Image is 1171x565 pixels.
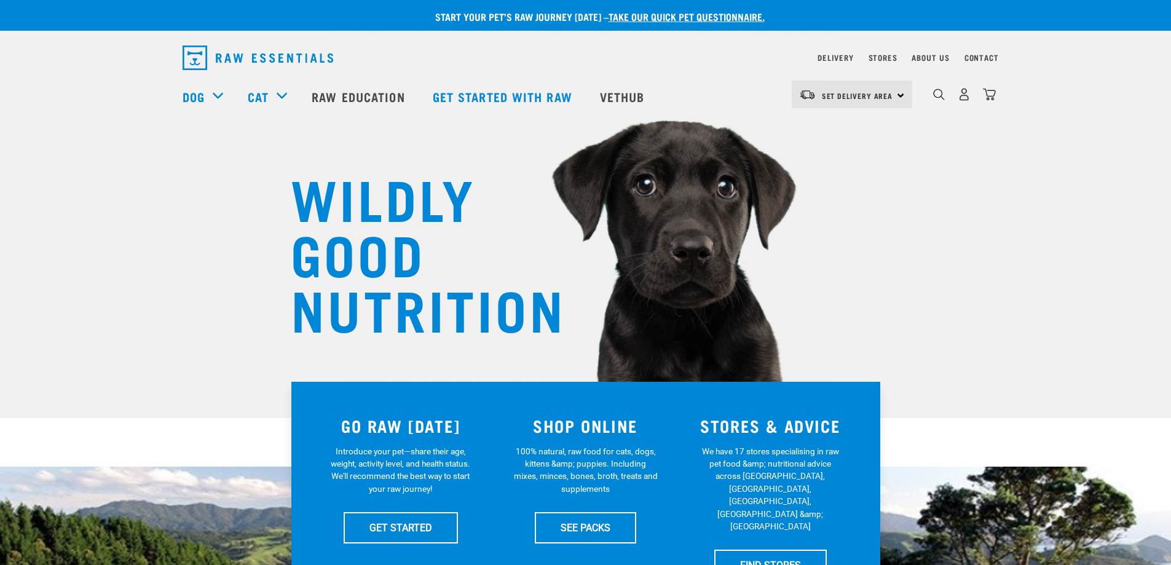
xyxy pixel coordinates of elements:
[685,416,856,435] h3: STORES & ADVICE
[535,512,636,543] a: SEE PACKS
[291,169,537,335] h1: WILDLY GOOD NUTRITION
[958,88,971,101] img: user.png
[818,55,853,60] a: Delivery
[698,445,843,533] p: We have 17 stores specialising in raw pet food &amp; nutritional advice across [GEOGRAPHIC_DATA],...
[869,55,897,60] a: Stores
[822,93,893,98] span: Set Delivery Area
[609,14,765,19] a: take our quick pet questionnaire.
[316,416,486,435] h3: GO RAW [DATE]
[248,87,269,106] a: Cat
[983,88,996,101] img: home-icon@2x.png
[513,445,658,496] p: 100% natural, raw food for cats, dogs, kittens &amp; puppies. Including mixes, minces, bones, bro...
[933,89,945,100] img: home-icon-1@2x.png
[344,512,458,543] a: GET STARTED
[799,89,816,100] img: van-moving.png
[588,72,660,121] a: Vethub
[420,72,588,121] a: Get started with Raw
[328,445,473,496] p: Introduce your pet—share their age, weight, activity level, and health status. We'll recommend th...
[964,55,999,60] a: Contact
[299,72,420,121] a: Raw Education
[183,87,205,106] a: Dog
[183,45,333,70] img: Raw Essentials Logo
[173,41,999,75] nav: dropdown navigation
[500,416,671,435] h3: SHOP ONLINE
[912,55,949,60] a: About Us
